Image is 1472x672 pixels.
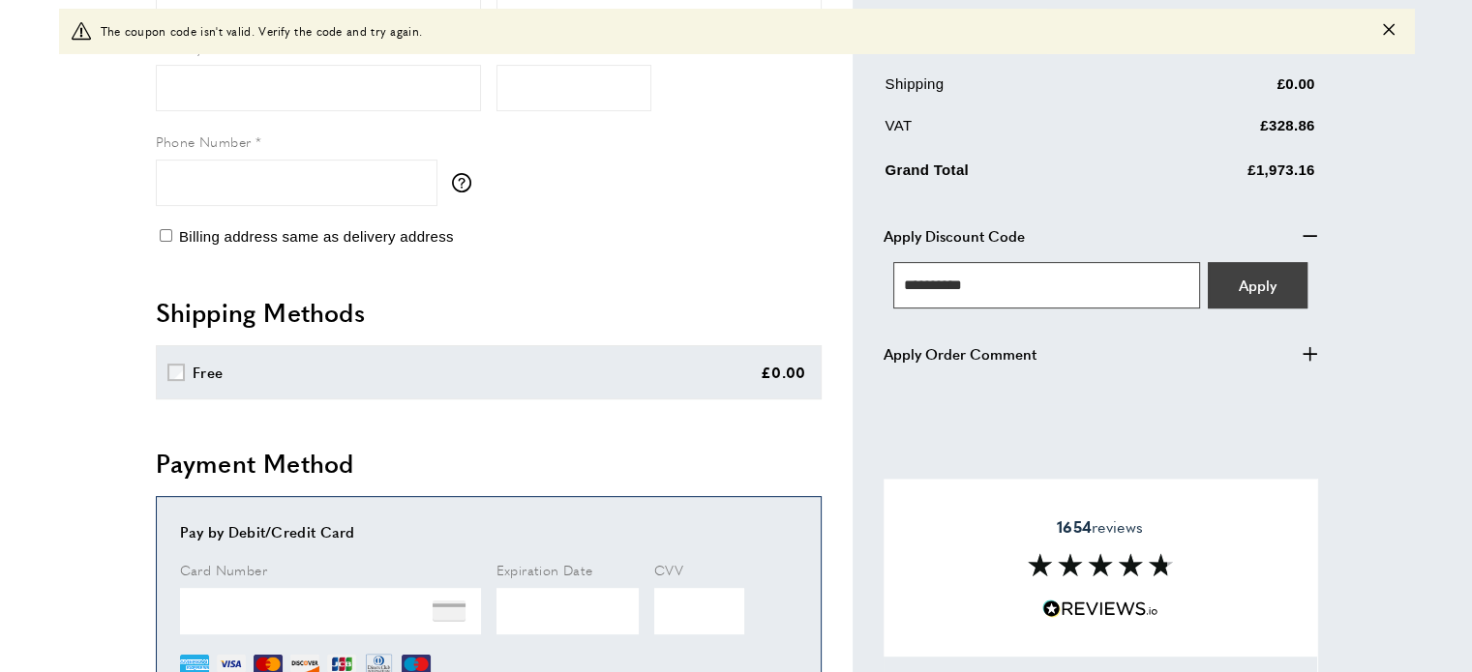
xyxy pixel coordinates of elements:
[1057,515,1092,538] strong: 1654
[1383,22,1395,41] button: Close message
[496,560,593,579] span: Expiration Date
[886,73,1123,110] td: Shipping
[180,560,267,579] span: Card Number
[654,588,744,634] iframe: Secure Credit Card Frame - CVV
[496,38,555,57] span: Postcode
[452,173,481,192] button: More information
[886,156,1123,197] td: Grand Total
[1042,599,1158,618] img: Reviews.io 5 stars
[654,560,683,579] span: CVV
[886,114,1123,152] td: VAT
[1125,156,1315,197] td: £1,973.16
[761,361,806,384] div: £0.00
[101,22,423,41] span: The coupon code isn't valid. Verify the code and try again.
[180,520,797,543] div: Pay by Debit/Credit Card
[180,588,481,634] iframe: Secure Credit Card Frame - Credit Card Number
[156,131,252,151] span: Phone Number
[1125,73,1315,110] td: £0.00
[156,38,202,57] span: County
[1208,262,1307,308] button: Apply Coupon
[1057,517,1143,537] span: reviews
[496,588,640,634] iframe: Secure Credit Card Frame - Expiration Date
[1239,275,1277,295] span: Apply Coupon
[433,595,466,628] img: NONE.png
[156,446,822,481] h2: Payment Method
[1125,114,1315,152] td: £328.86
[160,229,172,242] input: Billing address same as delivery address
[1028,553,1173,576] img: Reviews section
[884,342,1036,365] span: Apply Order Comment
[884,224,1025,248] span: Apply Discount Code
[193,361,223,384] div: Free
[156,295,822,330] h2: Shipping Methods
[179,228,454,245] span: Billing address same as delivery address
